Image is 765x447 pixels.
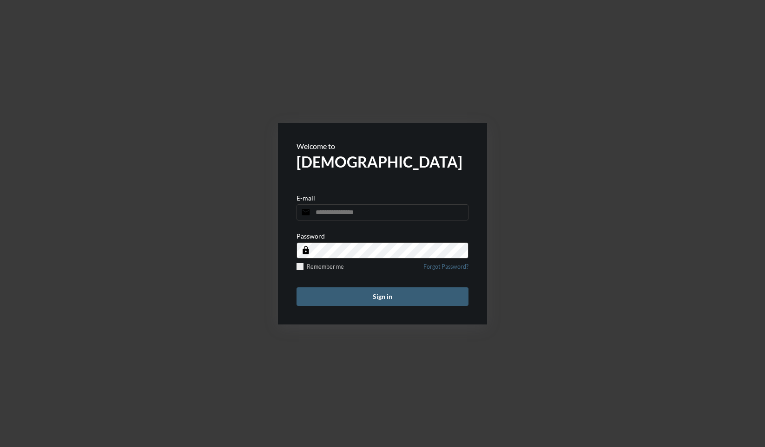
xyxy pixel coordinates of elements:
[297,287,468,306] button: Sign in
[297,153,468,171] h2: [DEMOGRAPHIC_DATA]
[297,263,344,270] label: Remember me
[423,263,468,276] a: Forgot Password?
[297,142,468,150] p: Welcome to
[297,194,315,202] p: E-mail
[297,232,325,240] p: Password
